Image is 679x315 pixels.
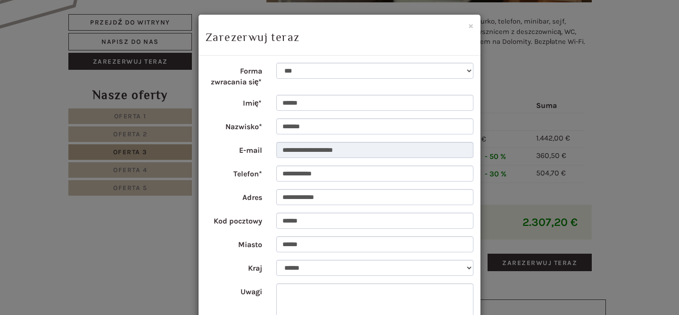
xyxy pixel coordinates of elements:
font: Kraj [248,264,262,273]
font: 20:49 [111,46,123,51]
font: E-mail [239,146,262,155]
font: × [468,20,473,31]
font: Cześć, w czym możemy pomóc? [14,35,123,44]
font: Uwagi [240,287,262,296]
button: Wysłać [310,248,371,265]
font: Hotel B&B Feldmessner [14,28,72,34]
font: Zarezerwuj teraz [206,31,299,43]
font: Środa [174,10,198,19]
font: Imię* [243,99,262,108]
font: Wysłać [324,253,356,261]
font: Nazwisko* [225,122,262,131]
font: Telefon* [233,169,262,178]
font: Miasto [238,240,262,249]
font: Kod pocztowy [214,216,262,225]
font: Adres [242,193,262,202]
